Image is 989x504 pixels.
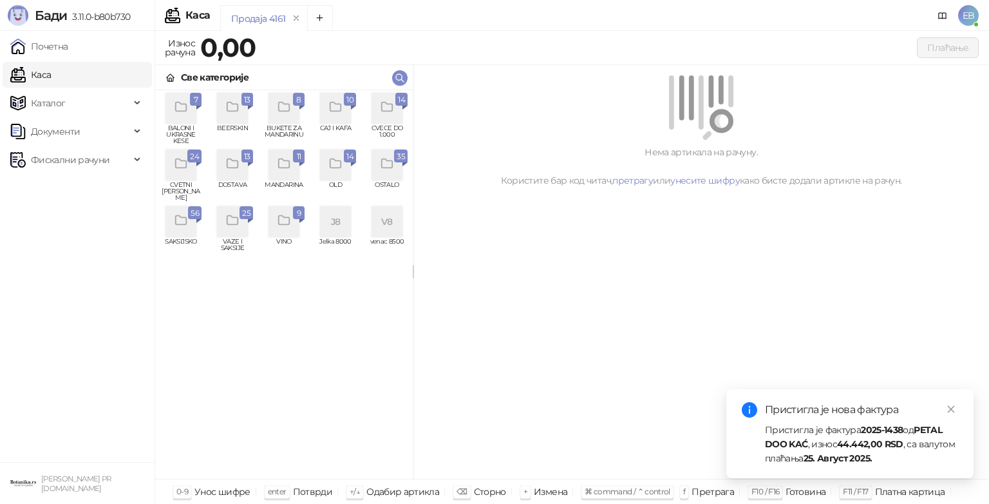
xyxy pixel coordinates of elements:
span: f [683,487,685,496]
div: Претрага [692,483,734,500]
div: Платна картица [875,483,945,500]
span: close [947,405,956,414]
span: 10 [346,93,353,107]
span: 11 [296,150,302,164]
span: F11 / F17 [843,487,868,496]
span: 8 [296,93,302,107]
div: Сторно [474,483,506,500]
span: 14 [346,150,353,164]
a: Close [944,402,958,416]
a: Почетна [10,34,68,59]
button: remove [288,13,305,24]
div: Одабир артикла [366,483,439,500]
img: Logo [8,5,28,26]
span: Документи [31,119,80,144]
span: 14 [398,93,405,107]
span: venac 8500 [366,238,408,258]
span: 13 [244,93,250,107]
div: Износ рачуна [162,35,198,61]
span: Фискални рачуни [31,147,109,173]
span: ⌫ [457,487,467,496]
span: OLD [315,182,356,201]
div: Пристигла је нова фактура [765,402,958,418]
span: MANDARINA [263,182,305,201]
span: 35 [397,150,405,164]
span: BALONI I UKRASNE KESE [160,125,202,144]
a: Документација [932,5,953,26]
span: DOSTAVA [212,182,253,201]
div: Каса [185,10,210,21]
span: F10 / F16 [751,487,779,496]
span: ↑/↓ [350,487,360,496]
div: Измена [534,483,567,500]
span: info-circle [742,402,757,418]
button: Add tab [307,5,333,31]
div: Готовина [786,483,825,500]
strong: 0,00 [200,32,256,63]
div: J8 [320,206,351,237]
div: Пристигла је фактура од , износ , са валутом плаћања [765,423,958,465]
span: CAJ I KAFA [315,125,356,144]
span: ⌘ command / ⌃ control [585,487,670,496]
span: VAZE I SAKSIJE [212,238,253,258]
span: 13 [244,150,250,164]
img: 64x64-companyLogo-0e2e8aaa-0bd2-431b-8613-6e3c65811325.png [10,470,36,496]
span: BEERSKIN [212,125,253,144]
span: SAKSIJSKO [160,238,202,258]
div: Све категорије [181,70,249,84]
div: Продаја 4161 [231,12,285,26]
strong: 2025-1438 [861,424,903,436]
span: 25 [242,206,250,220]
span: EB [958,5,979,26]
span: CVETNI [PERSON_NAME] [160,182,202,201]
a: претрагу [612,175,653,186]
span: 0-9 [176,487,188,496]
span: + [523,487,527,496]
strong: 44.442,00 RSD [837,438,903,450]
span: Бади [35,8,67,23]
span: enter [268,487,287,496]
span: VINO [263,238,305,258]
div: V8 [372,206,402,237]
small: [PERSON_NAME] PR [DOMAIN_NAME] [41,474,111,493]
span: CVECE DO 1.000 [366,125,408,144]
span: BUKETE ZA MANDARINU [263,125,305,144]
div: Потврди [293,483,333,500]
a: Каса [10,62,51,88]
span: 56 [191,206,199,220]
span: Каталог [31,90,66,116]
span: 3.11.0-b80b730 [67,11,130,23]
a: унесите шифру [670,175,740,186]
span: Jelka 8000 [315,238,356,258]
div: grid [155,90,413,479]
button: Плаћање [917,37,979,58]
span: 7 [193,93,199,107]
div: Унос шифре [194,483,250,500]
strong: 25. Август 2025. [804,452,872,464]
span: 24 [190,150,199,164]
span: OSTALO [366,182,408,201]
span: 9 [296,206,302,220]
div: Нема артикала на рачуну. Користите бар код читач, или како бисте додали артикле на рачун. [429,145,974,188]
